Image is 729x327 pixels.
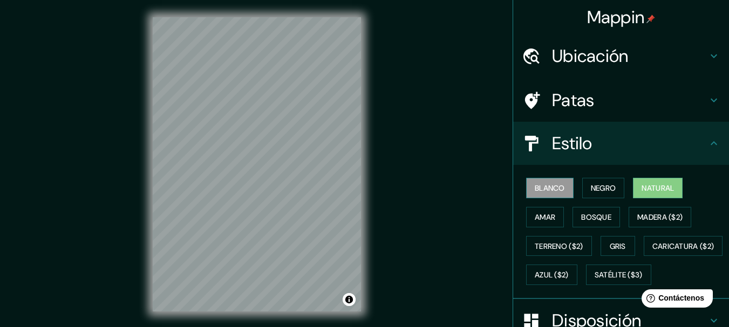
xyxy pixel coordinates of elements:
[535,241,583,251] font: Terreno ($2)
[573,207,620,227] button: Bosque
[526,236,592,256] button: Terreno ($2)
[633,285,717,315] iframe: Lanzador de widgets de ayuda
[153,17,361,311] canvas: Mapa
[513,79,729,122] div: Patas
[552,132,592,155] font: Estilo
[513,122,729,165] div: Estilo
[595,270,643,280] font: Satélite ($3)
[644,236,723,256] button: Caricatura ($2)
[591,183,616,193] font: Negro
[552,89,595,112] font: Patas
[526,207,564,227] button: Amar
[513,34,729,78] div: Ubicación
[526,178,574,198] button: Blanco
[586,265,651,285] button: Satélite ($3)
[633,178,683,198] button: Natural
[610,241,626,251] font: Gris
[587,6,645,29] font: Mappin
[552,45,629,67] font: Ubicación
[629,207,691,227] button: Madera ($2)
[582,178,625,198] button: Negro
[535,183,565,193] font: Blanco
[646,15,655,23] img: pin-icon.png
[601,236,635,256] button: Gris
[642,183,674,193] font: Natural
[652,241,714,251] font: Caricatura ($2)
[526,265,577,285] button: Azul ($2)
[637,212,683,222] font: Madera ($2)
[535,212,555,222] font: Amar
[343,293,356,306] button: Activar o desactivar atribución
[581,212,611,222] font: Bosque
[535,270,569,280] font: Azul ($2)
